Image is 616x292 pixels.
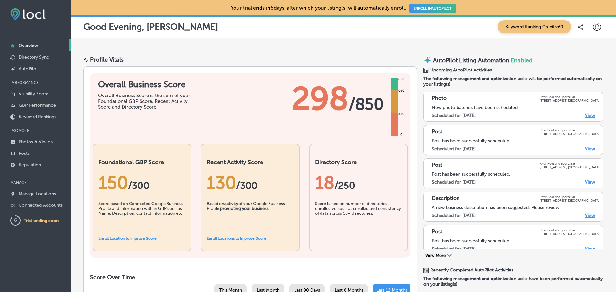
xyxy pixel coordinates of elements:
a: View [585,146,595,152]
div: 0 [399,132,404,138]
span: /250 [334,180,355,191]
div: Profile Vitals [90,56,124,63]
span: Keyword Ranking Credits: 60 [498,20,571,33]
span: Enabled [511,57,533,64]
p: Post [432,129,442,136]
p: River Pool and Sports Bar [540,195,600,199]
p: Post [432,162,442,169]
p: River Pool and Sports Bar [540,229,600,232]
button: View More [424,253,454,259]
span: Upcoming AutoPilot Activities [430,67,492,73]
p: Description [432,195,460,202]
p: Good Evening, [PERSON_NAME] [83,21,218,32]
div: 850 [397,77,406,82]
div: Based on of your Google Business Profile . [207,201,294,233]
div: 18 [315,172,402,193]
p: [STREET_ADDRESS] [GEOGRAPHIC_DATA] [540,199,600,202]
div: 130 [207,172,294,193]
p: Visibility Score [19,91,48,96]
span: 298 [292,79,349,118]
span: Recently Completed AutoPilot Activities [430,267,513,273]
h1: Overall Business Score [98,79,194,89]
p: Manage Locations [19,191,56,196]
div: A new business description has been suggested. Please review. [432,205,600,210]
p: Overview [19,43,38,48]
p: River Pool and Sports Bar [540,162,600,165]
span: The following management and optimization tasks have been performed automatically on your listing... [424,276,603,287]
a: ENROLL INAUTOPILOT [409,4,456,13]
p: [STREET_ADDRESS] [GEOGRAPHIC_DATA] [540,165,600,169]
h2: Score Over Time [90,274,410,281]
p: Reputation [19,162,41,168]
label: Scheduled for [DATE] [432,179,476,185]
p: [STREET_ADDRESS] [GEOGRAPHIC_DATA] [540,132,600,136]
p: River Pool and Sports Bar [540,95,600,99]
p: Posts [19,151,30,156]
span: / 850 [349,95,384,114]
label: Scheduled for [DATE] [432,113,476,118]
p: Photo [432,95,447,102]
div: Post has been successfully scheduled. [432,171,600,177]
div: Post has been successfully scheduled. [432,238,600,244]
p: Your trial ends in 6 days, after which your listing(s) will automatically enroll. [231,5,456,11]
a: View [585,179,595,185]
a: Enroll Locations to Improve Score [207,236,266,241]
div: 340 [397,112,406,117]
a: View [585,246,595,252]
div: Post has been successfully scheduled. [432,138,600,144]
img: fda3e92497d09a02dc62c9cd864e3231.png [10,8,46,20]
div: 680 [397,88,406,93]
p: [STREET_ADDRESS] [GEOGRAPHIC_DATA] [540,99,600,102]
span: The following management and optimization tasks will be performed automatically on your listing(s): [424,76,603,87]
a: View [585,113,595,118]
label: Scheduled for [DATE] [432,213,476,218]
p: [STREET_ADDRESS] [GEOGRAPHIC_DATA] [540,232,600,236]
h2: Recent Activity Score [207,159,294,166]
b: promoting your business [220,206,269,211]
h2: Directory Score [315,159,402,166]
div: Score based on Connected Google Business Profile and information with in GBP such as Name, Descri... [98,201,185,233]
p: Photos & Videos [19,139,53,145]
p: AutoPilot [19,66,38,71]
div: Overall Business Score is the sum of your Foundational GBP Score, Recent Activity Score and Direc... [98,93,194,110]
div: New photo batches have been scheduled. [432,105,600,110]
p: Connected Accounts [19,203,63,208]
p: GBP Performance [19,103,56,108]
span: /300 [236,180,258,191]
p: Keyword Rankings [19,114,56,120]
img: autopilot-icon [424,56,432,64]
text: 6 [14,217,17,223]
p: AutoPilot Listing Automation [433,57,509,64]
p: Trial ending soon [24,218,59,223]
p: River Pool and Sports Bar [540,129,600,132]
span: / 300 [128,180,150,191]
h2: Foundational GBP Score [98,159,185,166]
p: Post [432,229,442,236]
p: Directory Sync [19,54,49,60]
a: Enroll Location to Improve Score [98,236,157,241]
div: 150 [98,172,185,193]
a: View [585,213,595,218]
label: Scheduled for [DATE] [432,246,476,252]
div: Score based on number of directories enrolled versus not enrolled and consistency of data across ... [315,201,402,233]
b: activity [224,201,238,206]
label: Scheduled for [DATE] [432,146,476,152]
